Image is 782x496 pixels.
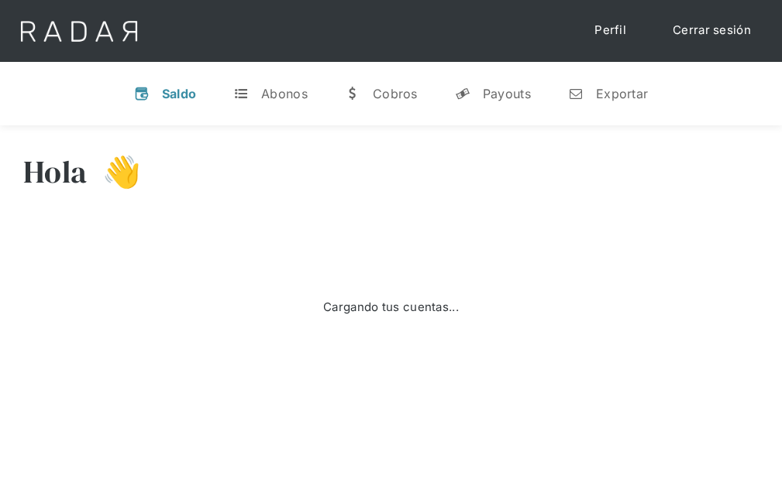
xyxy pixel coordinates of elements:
div: w [345,86,360,101]
div: Abonos [261,86,308,101]
div: Cobros [373,86,418,101]
a: Cerrar sesión [657,15,766,46]
div: Saldo [162,86,197,101]
div: Payouts [483,86,531,101]
div: t [233,86,249,101]
div: v [134,86,150,101]
a: Perfil [579,15,642,46]
div: y [455,86,470,101]
div: Cargando tus cuentas... [323,299,459,316]
h3: Hola [23,152,87,191]
div: n [568,86,584,101]
h3: 👋 [87,152,141,191]
div: Exportar [596,86,648,101]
